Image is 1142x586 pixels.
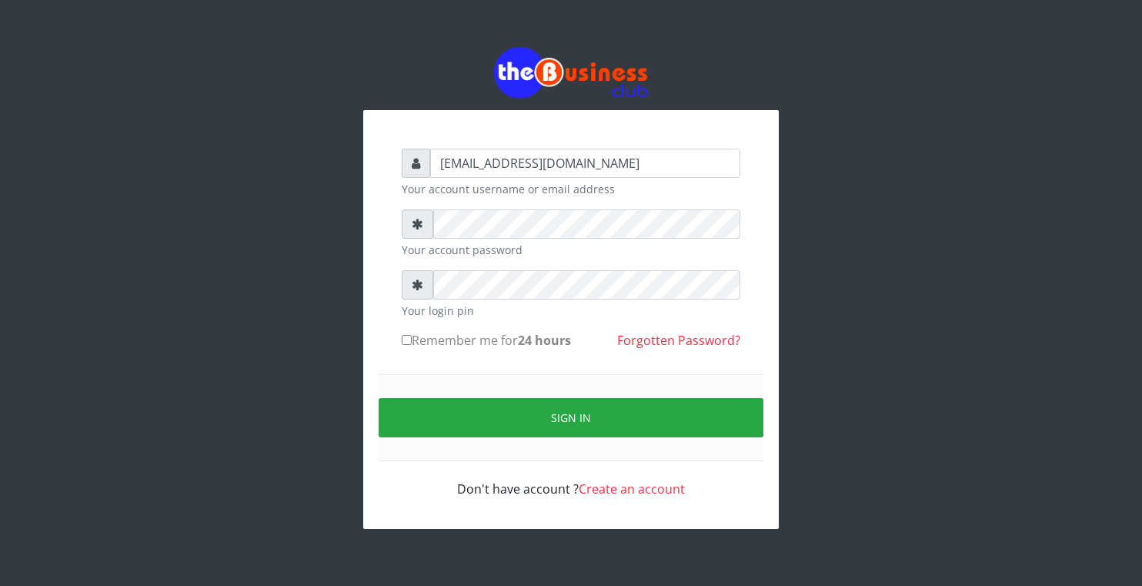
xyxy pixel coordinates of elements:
[402,242,740,258] small: Your account password
[518,332,571,349] b: 24 hours
[402,335,412,345] input: Remember me for24 hours
[402,331,571,350] label: Remember me for
[402,461,740,498] div: Don't have account ?
[617,332,740,349] a: Forgotten Password?
[579,481,685,497] a: Create an account
[430,149,740,178] input: Username or email address
[402,181,740,197] small: Your account username or email address
[402,303,740,319] small: Your login pin
[379,398,763,437] button: Sign in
